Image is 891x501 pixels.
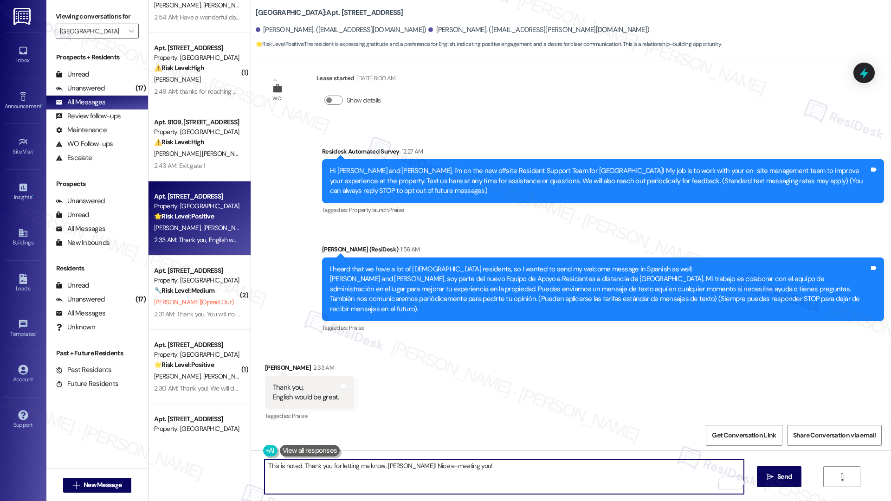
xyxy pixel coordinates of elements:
div: Past + Future Residents [46,348,148,358]
span: • [41,102,43,108]
div: 2:31 AM: Thank you. You will no longer receive texts from this thread. Please reply with 'UNSTOP'... [154,310,592,318]
div: Unread [56,281,89,290]
div: (17) [133,81,148,96]
div: Prospects + Residents [46,52,148,62]
div: New Inbounds [56,238,110,248]
div: Escalate [56,153,92,163]
div: 2:43 AM: Exit gate ! [154,161,205,170]
strong: 🔧 Risk Level: Medium [154,286,214,295]
div: Review follow-ups [56,111,121,121]
div: [PERSON_NAME] (ResiDesk) [322,244,884,257]
strong: 🌟 Risk Level: Positive [154,212,214,220]
div: 2:33 AM [311,363,334,373]
div: Tagged as: [322,203,884,217]
div: Property: [GEOGRAPHIC_DATA] [154,201,240,211]
a: Buildings [5,225,42,250]
a: Inbox [5,43,42,68]
span: [PERSON_NAME] [203,224,249,232]
div: Apt. [STREET_ADDRESS] [154,43,240,53]
span: Praise [349,324,364,332]
div: All Messages [56,97,105,107]
div: Property: [GEOGRAPHIC_DATA] [154,53,240,63]
div: Unknown [56,322,95,332]
strong: ⚠️ Risk Level: High [154,138,204,146]
div: 2:33 AM: Thank you, English would be great. [154,236,271,244]
div: [PERSON_NAME] [265,363,354,376]
strong: 🌟 Risk Level: Positive [154,360,214,369]
span: Property launch , [349,206,389,214]
span: Send [777,472,792,482]
div: 2:30 AM: Thank you! We will definitely reach out if needed. [154,384,311,392]
a: Site Visit • [5,134,42,159]
span: [PERSON_NAME] [PERSON_NAME] [154,149,248,158]
span: New Message [84,480,122,490]
div: All Messages [56,224,105,234]
div: Tagged as: [322,321,884,334]
i:  [129,27,134,35]
div: Property: [GEOGRAPHIC_DATA] [154,350,240,360]
button: Send [757,466,802,487]
input: All communities [60,24,124,39]
div: All Messages [56,308,105,318]
div: Apt. [STREET_ADDRESS] [154,414,240,424]
div: Unread [56,210,89,220]
b: [GEOGRAPHIC_DATA]: Apt. [STREET_ADDRESS] [256,8,403,18]
span: [PERSON_NAME] [203,1,249,9]
a: Insights • [5,180,42,205]
div: Apt. [STREET_ADDRESS] [154,266,240,276]
div: Prospects [46,179,148,189]
div: (17) [133,292,148,307]
button: Get Conversation Link [706,425,782,446]
div: 12:27 AM [400,147,423,156]
a: Leads [5,271,42,296]
div: Residents [46,263,148,273]
div: Unanswered [56,83,105,93]
div: [PERSON_NAME]. ([EMAIL_ADDRESS][DOMAIN_NAME]) [256,25,426,35]
div: Apt. [STREET_ADDRESS] [154,192,240,201]
span: Share Conversation via email [793,430,876,440]
div: Apt. [STREET_ADDRESS] [154,340,240,350]
div: Hi [PERSON_NAME] and [PERSON_NAME], I'm on the new offsite Resident Support Team for [GEOGRAPHIC_... [330,166,869,196]
div: Property: [GEOGRAPHIC_DATA] [154,127,240,137]
span: • [36,329,37,336]
label: Show details [347,96,381,105]
i:  [767,473,774,481]
span: [PERSON_NAME] [154,1,203,9]
span: [PERSON_NAME] [154,75,200,83]
strong: 🌟 Risk Level: Positive [256,40,303,48]
span: • [33,147,35,154]
div: Tagged as: [265,409,354,423]
textarea: To enrich screen reader interactions, please activate Accessibility in Grammarly extension settings [265,459,743,494]
i:  [73,482,80,489]
div: I heard that we have a lot of [DEMOGRAPHIC_DATA] residents, so I wanted to send my welcome messag... [330,264,869,314]
div: Thank you, English would be great. [273,383,339,403]
span: • [32,193,33,199]
div: WO Follow-ups [56,139,113,149]
i:  [839,473,846,481]
strong: ⚠️ Risk Level: High [154,64,204,72]
button: Share Conversation via email [787,425,882,446]
div: Unanswered [56,196,105,206]
span: Get Conversation Link [712,430,776,440]
div: Unread [56,70,89,79]
div: WO [272,94,281,103]
div: Future Residents [56,379,118,389]
strong: 🔧 Risk Level: Medium [154,435,214,443]
span: [PERSON_NAME] [203,372,249,380]
div: [PERSON_NAME]. ([EMAIL_ADDRESS][PERSON_NAME][DOMAIN_NAME]) [428,25,649,35]
div: 1:56 AM [398,244,420,254]
span: Praise [388,206,404,214]
div: Residesk Automated Survey [322,147,884,160]
span: [PERSON_NAME] [154,372,203,380]
label: Viewing conversations for [56,9,139,24]
span: [PERSON_NAME] [154,224,203,232]
a: Support [5,407,42,432]
span: [PERSON_NAME] (Opted Out) [154,298,233,306]
div: Property: [GEOGRAPHIC_DATA] [154,424,240,434]
div: Maintenance [56,125,107,135]
div: 2:54 AM: Have a wonderful day! [154,13,241,21]
span: Praise [292,412,307,420]
div: Apt. 9109, [STREET_ADDRESS] [154,117,240,127]
div: 2:49 AM: thanks for reaching out, can you please do something about the stray cats and the shower... [154,87,439,96]
a: Account [5,362,42,387]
